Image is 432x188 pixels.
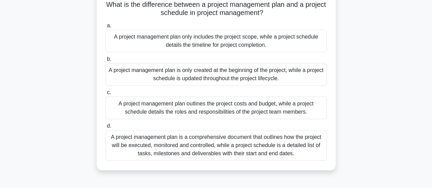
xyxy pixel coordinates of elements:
[106,130,327,161] div: A project management plan is a comprehensive document that outlines how the project will be execu...
[107,89,111,95] span: c.
[106,30,327,52] div: A project management plan only includes the project scope, while a project schedule details the t...
[107,123,111,129] span: d.
[107,23,111,28] span: a.
[106,97,327,119] div: A project management plan outlines the project costs and budget, while a project schedule details...
[107,56,111,62] span: b.
[106,63,327,86] div: A project management plan is only created at the beginning of the project, while a project schedu...
[105,0,328,17] h5: What is the difference between a project management plan and a project schedule in project manage...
